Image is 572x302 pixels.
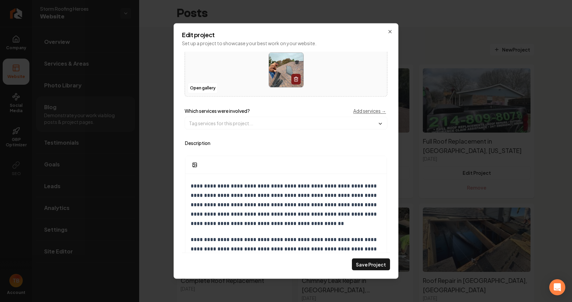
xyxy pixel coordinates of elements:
button: Add Image [188,159,201,171]
p: Set up a project to showcase your best work on your website. [182,40,390,47]
button: Open gallery [188,83,218,94]
label: Which services were involved? [185,108,250,113]
input: Tag services for this project... [185,117,387,129]
a: Add services → [353,107,386,114]
label: Description [185,141,387,145]
img: image [269,53,303,87]
button: Save Project [352,258,390,271]
h2: Edit project [182,32,390,38]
